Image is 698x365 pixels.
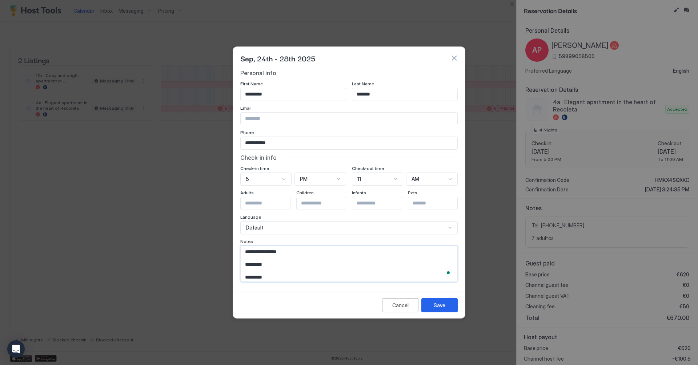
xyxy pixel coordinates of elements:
span: Infants [352,190,366,195]
span: 11 [357,176,361,182]
span: Language [240,214,261,220]
div: Save [434,301,445,309]
span: Last Name [352,81,374,86]
span: Phone [240,130,254,135]
span: Check-in info [240,154,277,161]
span: Sep, 24th - 28th 2025 [240,53,316,64]
input: Input Field [241,197,300,210]
input: Input Field [297,197,356,210]
div: Cancel [392,301,409,309]
span: AM [412,176,419,182]
input: Input Field [241,113,457,125]
input: Input Field [241,137,457,149]
span: 5 [246,176,249,182]
span: Pets [408,190,417,195]
span: Personal info [240,69,276,77]
input: Input Field [352,197,412,210]
span: Notes [240,239,253,244]
input: Input Field [352,88,457,101]
span: Check-out time [352,166,384,171]
span: Check-in time [240,166,269,171]
span: Email [240,105,252,111]
span: Children [296,190,314,195]
span: Adults [240,190,254,195]
span: Default [246,224,264,231]
button: Save [421,298,458,312]
button: Cancel [382,298,418,312]
input: Input Field [241,88,346,101]
textarea: To enrich screen reader interactions, please activate Accessibility in Grammarly extension settings [241,246,458,282]
input: Input Field [408,197,468,210]
span: First Name [240,81,263,86]
span: PM [300,176,308,182]
div: Open Intercom Messenger [7,340,25,358]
